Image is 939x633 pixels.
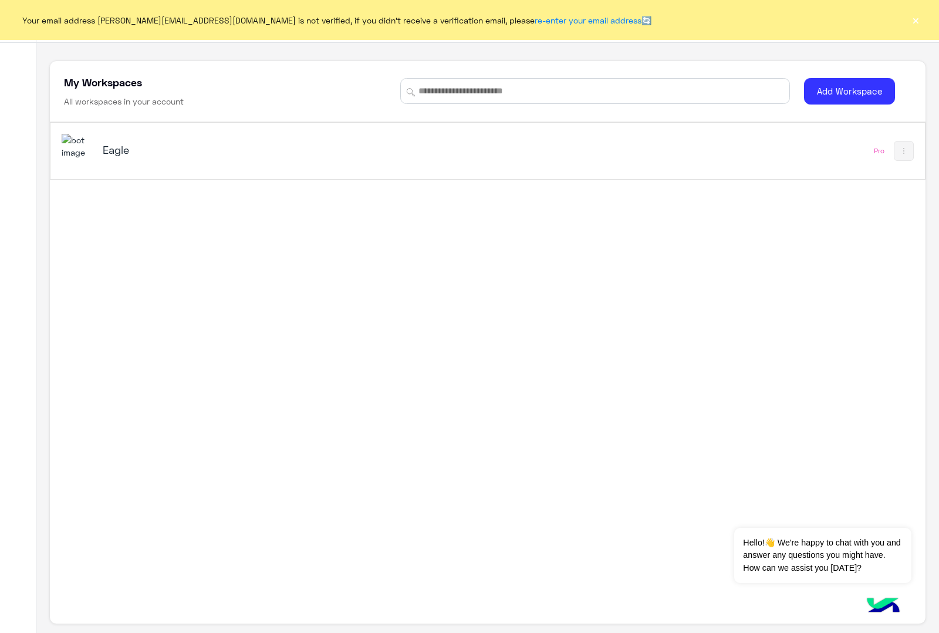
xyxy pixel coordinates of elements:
h6: All workspaces in your account [64,96,184,107]
img: 713415422032625 [62,134,93,159]
img: hulul-logo.png [863,586,904,627]
span: Your email address [PERSON_NAME][EMAIL_ADDRESS][DOMAIN_NAME] is not verified, if you didn't recei... [22,14,651,26]
span: Hello!👋 We're happy to chat with you and answer any questions you might have. How can we assist y... [734,528,911,583]
h5: My Workspaces [64,75,142,89]
button: Add Workspace [804,78,895,105]
div: Pro [874,146,884,156]
a: re-enter your email address [535,15,641,25]
h5: Eagle [103,143,410,157]
button: × [910,14,921,26]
